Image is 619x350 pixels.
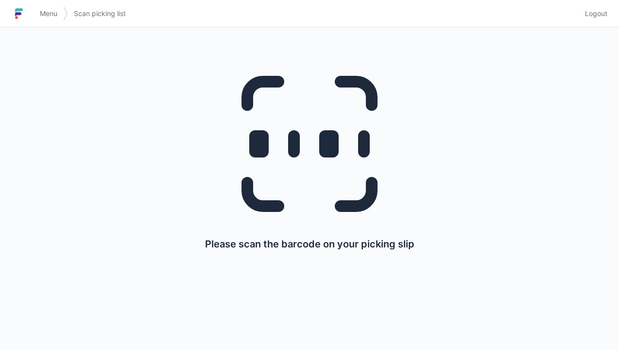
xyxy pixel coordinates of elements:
img: logo-small.jpg [12,6,26,21]
a: Logout [579,5,607,22]
p: Please scan the barcode on your picking slip [205,237,414,251]
img: svg> [63,2,68,25]
span: Logout [585,9,607,18]
a: Menu [34,5,63,22]
span: Scan picking list [74,9,126,18]
span: Menu [40,9,57,18]
a: Scan picking list [68,5,132,22]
